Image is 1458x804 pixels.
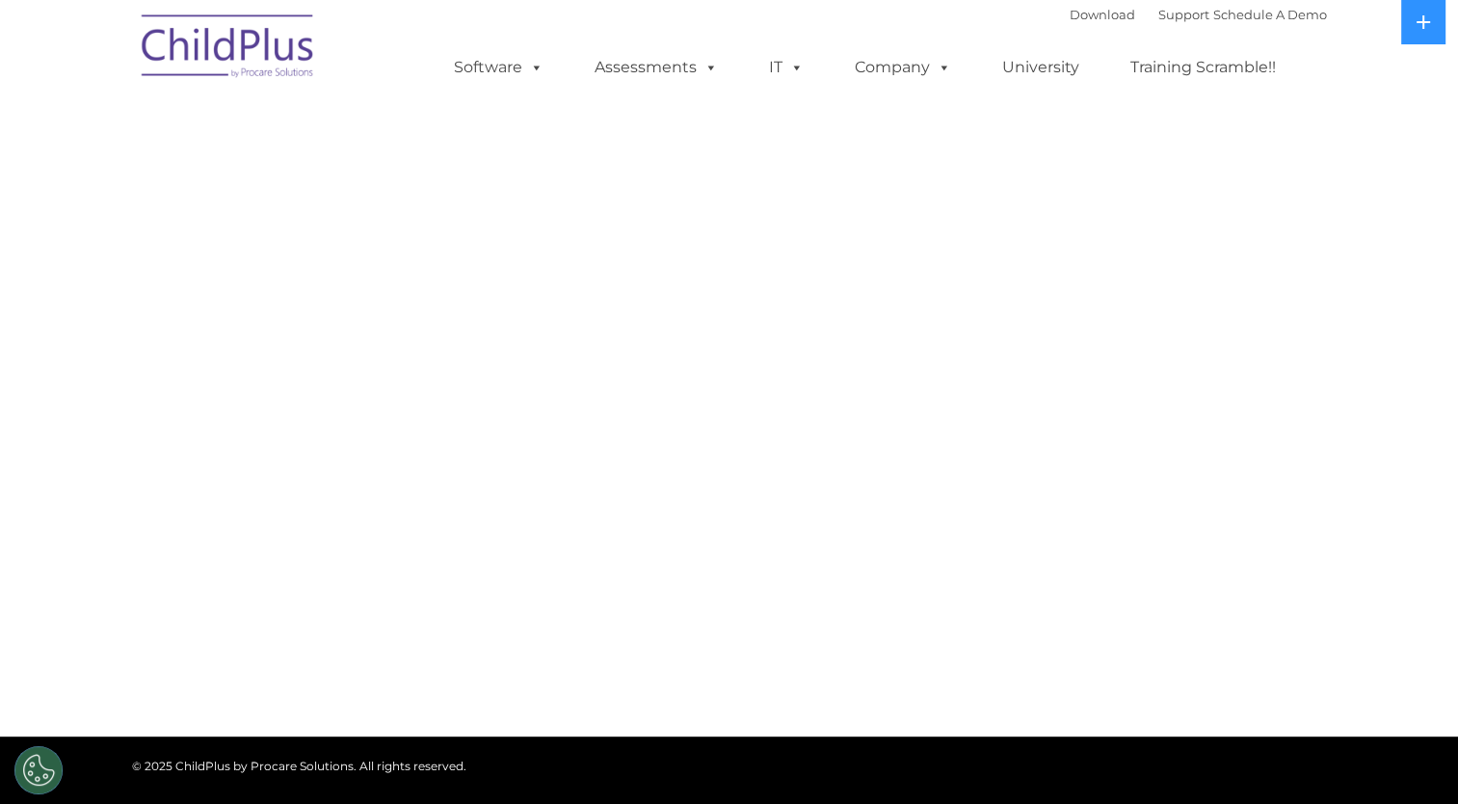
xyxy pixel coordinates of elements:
a: Training Scramble!! [1111,48,1295,87]
a: Assessments [575,48,737,87]
font: | [1070,7,1327,22]
a: IT [750,48,823,87]
span: © 2025 ChildPlus by Procare Solutions. All rights reserved. [132,759,466,773]
a: Software [435,48,563,87]
img: ChildPlus by Procare Solutions [132,1,325,97]
a: Support [1158,7,1209,22]
a: Company [835,48,970,87]
a: University [983,48,1099,87]
a: Schedule A Demo [1213,7,1327,22]
iframe: Form 0 [146,335,1312,480]
a: Download [1070,7,1135,22]
button: Cookies Settings [14,746,63,794]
